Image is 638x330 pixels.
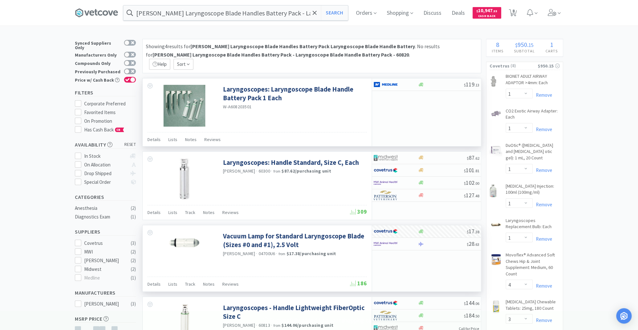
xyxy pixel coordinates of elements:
[490,62,510,69] span: Covetrus
[223,251,255,256] a: [PERSON_NAME]
[153,51,409,58] strong: [PERSON_NAME] Laryngoscope Blade Handles Battery Pack - Laryngoscope Blade Handle Battery Pack - ...
[474,229,479,234] span: . 38
[131,300,136,308] div: ( 3 )
[321,5,348,20] button: Search
[421,10,444,16] a: Discuss
[75,52,121,57] div: Manufacturers Only
[374,153,398,163] img: 4dd14cff54a648ac9e977f0c5da9bc2e_5.png
[131,213,136,221] div: ( 1 )
[616,308,632,324] div: Open Intercom Messenger
[490,219,502,232] img: 6e784451a9ea4fb29caa7e855f4d5a49_28862.png
[223,158,359,167] a: Laryngoscopes: Handle Standard, Size C, Each
[350,280,367,287] span: 186
[464,168,466,173] span: $
[259,251,275,256] span: 04700U6
[506,252,560,280] a: Movoflex® Advanced Soft Chews Hip & Joint Supplement: Medium, 60 Count
[528,42,534,48] span: 15
[467,227,479,235] span: 17
[490,184,496,197] img: 470a5aafe2a04f08a0865aa8ca5d64fa_27285.png
[464,299,479,307] span: 144
[492,9,497,13] span: . 55
[506,218,560,233] a: Laryngoscopes Replacement Bulb: Each
[506,299,560,314] a: [MEDICAL_DATA] Chewable Tablets: 25mg, 180 Count
[374,311,398,320] img: f5e969b455434c6296c6d81ef179fa71_3.png
[533,201,552,208] a: Remove
[185,210,195,215] span: Track
[204,137,221,142] span: Reviews
[374,165,398,175] img: 77fca1acd8b6420a9015268ca798ef17_1.png
[509,48,540,54] h4: Subtotal
[271,168,272,174] span: ·
[506,73,560,88] a: BIONET ADULT AIRWAY ADAPTOR >4mm: Each
[464,179,479,186] span: 102
[256,251,257,256] span: ·
[131,204,136,212] div: ( 2 )
[374,191,398,200] img: f5e969b455434c6296c6d81ef179fa71_3.png
[131,265,136,273] div: ( 2 )
[509,41,540,48] div: .
[75,60,121,66] div: Compounds Only
[147,137,161,142] span: Details
[490,109,502,119] img: 3c5c1376efad4caca75ebe1527f37de9_30405.png
[168,210,177,215] span: Lists
[203,281,215,287] span: Notes
[223,303,365,321] a: Laryngoscopes - Handle Lightweight FiberOptic Size C
[84,127,124,133] span: Has Cash Back
[506,183,560,198] a: [MEDICAL_DATA] Injection: 100ml (100mg/ml)
[168,281,177,287] span: Lists
[222,210,239,215] span: Reviews
[540,48,563,54] h4: Carts
[84,109,136,116] div: Favorited Items
[179,158,190,200] img: ddbf0c6d8c7e4d518a6c7fa572674507_165238.png
[223,168,255,174] a: [PERSON_NAME]
[185,137,197,142] span: Notes
[467,242,469,247] span: $
[476,14,497,19] span: Cash Back
[490,300,502,313] img: c8cd9e94ca634a87bd35716ab39d6020_30734.png
[84,300,124,308] div: [PERSON_NAME]
[164,85,205,127] img: 8cafe87d3ac44a96a7d628b8831c1628_567237.jpeg
[75,228,136,236] h5: Suppliers
[473,4,501,22] a: $10,947.55Cash Back
[131,239,136,247] div: ( 3 )
[223,232,365,249] a: Vacuum Lamp for Standard Laryngoscope Blade (Sizes #0 and #1), 2.5 Volt
[131,248,136,256] div: ( 2 )
[538,62,560,69] div: $950.15
[149,59,170,70] p: Help
[75,289,136,297] h5: Manufacturers
[84,100,136,108] div: Corporate Preferred
[510,63,537,69] span: ( 8 )
[147,281,161,287] span: Details
[515,42,518,48] span: $
[533,236,552,242] a: Remove
[464,301,466,306] span: $
[464,193,466,198] span: $
[75,68,121,74] div: Previously Purchased
[474,83,479,87] span: . 13
[84,152,127,160] div: In Stock
[115,128,122,132] span: CB
[173,59,193,70] span: Sort
[222,281,239,287] span: Reviews
[476,7,497,13] span: 10,947
[374,80,398,89] img: a646391c64b94eb2892348a965bf03f3_134.png
[259,168,270,174] span: 60300
[374,298,398,308] img: 77fca1acd8b6420a9015268ca798ef17_1.png
[374,227,398,236] img: 77fca1acd8b6420a9015268ca798ef17_1.png
[474,193,479,198] span: . 48
[152,232,217,260] img: 80d8a90e86ce44d1bd7ea9ba57d53265_42347.png
[223,104,252,110] span: W-A608203501
[533,92,552,98] a: Remove
[490,75,497,87] img: f8e6fbe998c648979a6233f3d4fbc3e8_30406.png
[203,210,215,215] span: Notes
[467,156,469,161] span: $
[550,40,553,49] span: 1
[84,257,124,264] div: [PERSON_NAME]
[374,239,398,249] img: f6b2451649754179b5b4e0c70c3f7cb0_2.png
[75,40,121,50] div: Synced Suppliers Only
[75,213,127,221] div: Diagnostics Exam
[75,193,136,201] h5: Categories
[464,181,466,186] span: $
[467,154,479,161] span: 87
[464,83,466,87] span: $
